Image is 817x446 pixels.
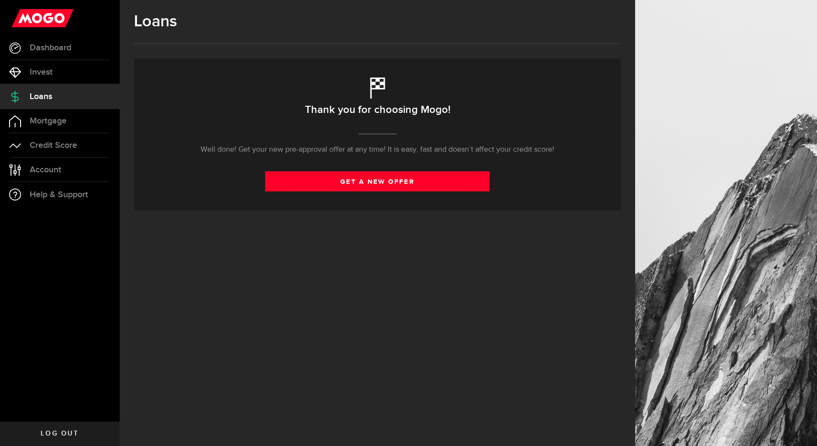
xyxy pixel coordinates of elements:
[30,166,61,174] span: Account
[30,117,67,125] span: Mortgage
[30,141,77,150] span: Credit Score
[201,144,554,156] p: Well done! Get your new pre-approval offer at any time! It is easy, fast and doesn’t affect your ...
[30,68,53,77] span: Invest
[777,406,817,446] iframe: LiveChat chat widget
[134,12,621,31] h1: Loans
[30,92,52,101] span: Loans
[30,190,88,199] span: Help & Support
[305,100,450,120] h2: Thank you for choosing Mogo!
[41,430,78,437] span: Log out
[265,171,490,191] a: get a new offer
[30,44,71,52] span: Dashboard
